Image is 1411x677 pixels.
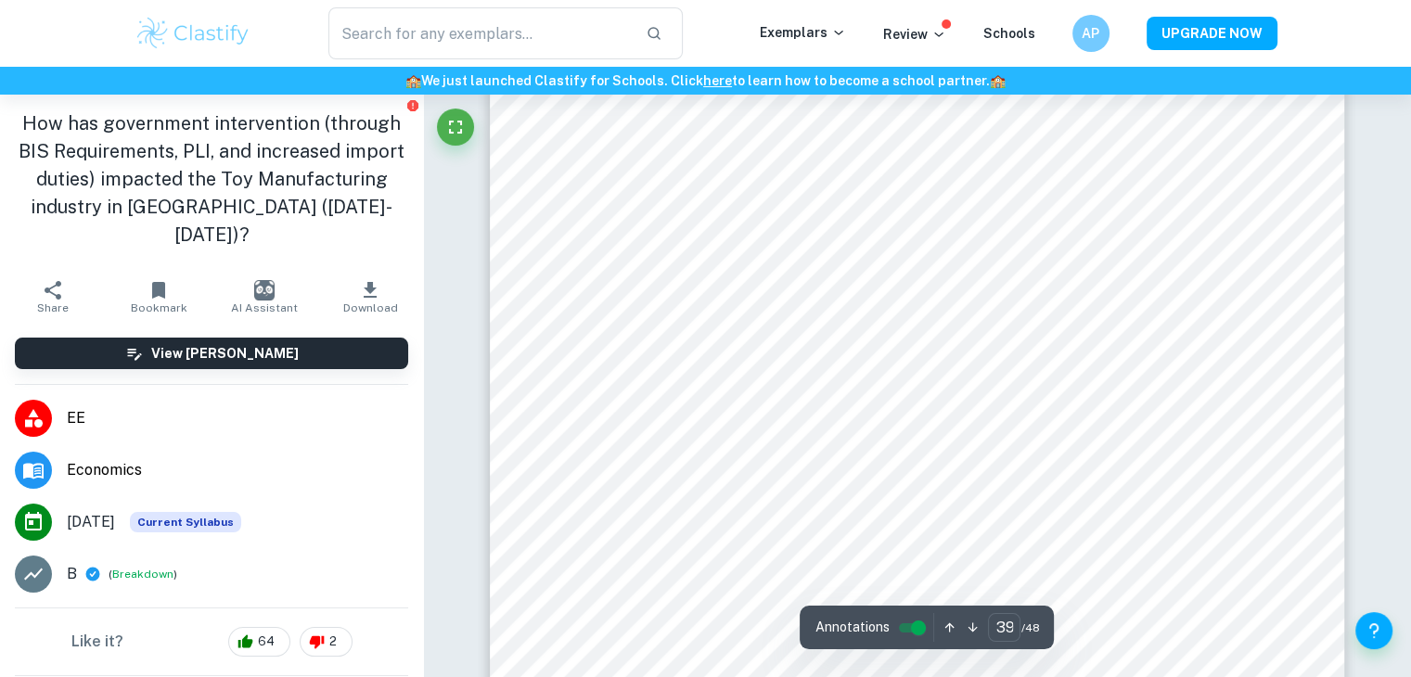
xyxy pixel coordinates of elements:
h6: Like it? [71,631,123,653]
span: 64 [248,632,285,651]
span: EE [67,407,408,429]
button: Report issue [405,98,419,112]
h1: How has government intervention (through BIS Requirements, PLI, and increased import duties) impa... [15,109,408,249]
span: / 48 [1020,620,1039,636]
div: 64 [228,627,290,657]
span: Download [343,301,398,314]
p: B [67,563,77,585]
h6: View [PERSON_NAME] [151,343,299,364]
span: 🏫 [990,73,1006,88]
button: Download [317,271,423,323]
button: Help and Feedback [1355,612,1392,649]
h6: We just launched Clastify for Schools. Click to learn how to become a school partner. [4,70,1407,91]
span: ( ) [109,566,177,583]
button: AP [1072,15,1110,52]
span: [DATE] [67,511,115,533]
button: Bookmark [106,271,212,323]
span: AI Assistant [231,301,298,314]
span: Bookmark [131,301,187,314]
img: Clastify logo [135,15,252,52]
button: AI Assistant [212,271,317,323]
a: here [703,73,732,88]
button: UPGRADE NOW [1147,17,1277,50]
span: 🏫 [405,73,421,88]
span: Current Syllabus [130,512,241,532]
input: Search for any exemplars... [328,7,632,59]
span: Economics [67,459,408,481]
img: AI Assistant [254,280,275,300]
button: Breakdown [112,566,173,582]
div: This exemplar is based on the current syllabus. Feel free to refer to it for inspiration/ideas wh... [130,512,241,532]
span: Annotations [815,618,889,637]
button: View [PERSON_NAME] [15,338,408,369]
a: Schools [983,26,1035,41]
span: Share [37,301,69,314]
p: Review [883,24,946,45]
h6: AP [1080,23,1101,44]
div: 2 [300,627,353,657]
span: 2 [319,632,347,651]
button: Fullscreen [437,109,474,146]
p: Exemplars [760,22,846,43]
